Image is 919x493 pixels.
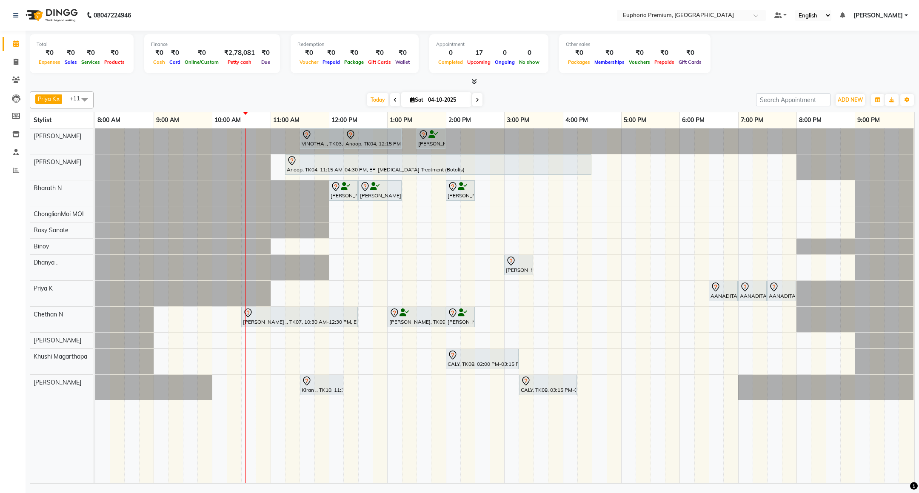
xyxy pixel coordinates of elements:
[34,353,87,360] span: Khushi Magarthapa
[465,48,493,58] div: 17
[320,59,342,65] span: Prepaid
[34,210,84,218] span: ChonglianMoi MOI
[297,41,412,48] div: Redemption
[566,48,592,58] div: ₹0
[388,114,414,126] a: 1:00 PM
[680,114,707,126] a: 6:00 PM
[388,308,445,326] div: [PERSON_NAME], TK09, 01:00 PM-02:00 PM, EEP-HAIR CUT (Senior Stylist) with hairwash MEN
[79,59,102,65] span: Services
[102,59,127,65] span: Products
[739,282,766,300] div: AANADITA ., TK06, 07:00 PM-07:30 PM, EP-Laser Full Legs
[151,48,167,58] div: ₹0
[836,94,865,106] button: ADD NEW
[154,114,181,126] a: 9:00 AM
[242,308,357,326] div: [PERSON_NAME] ., TK07, 10:30 AM-12:30 PM, EP-HAIR CUT (Creative Stylist) with hairwash MEN
[446,114,473,126] a: 2:00 PM
[505,256,532,274] div: [PERSON_NAME] ., TK01, 03:00 PM-03:30 PM, EP-Foot Massage (30 Mins)
[34,184,62,192] span: Bharath N
[366,59,393,65] span: Gift Cards
[592,59,627,65] span: Memberships
[855,114,882,126] a: 9:00 PM
[393,59,412,65] span: Wallet
[447,182,474,199] div: [PERSON_NAME] ., TK02, 02:00 PM-02:30 PM, EP-[PERSON_NAME] Trim/Design MEN
[517,59,542,65] span: No show
[301,130,342,148] div: VINOTHA ., TK03, 11:30 AM-12:15 PM, EP-HAIR CUT (Salon Director) with hairwash MEN
[592,48,627,58] div: ₹0
[345,130,401,148] div: Anoop, TK04, 12:15 PM-01:15 PM, EP-Artistic Cut - Senior Stylist
[94,3,131,27] b: 08047224946
[447,308,474,326] div: [PERSON_NAME], TK09, 02:00 PM-02:30 PM, EP-[PERSON_NAME] Trim/Design MEN
[330,182,357,199] div: [PERSON_NAME], TK05, 12:00 PM-12:30 PM, EEP-HAIR CUT (Senior Stylist) with hairwash MEN
[183,48,221,58] div: ₹0
[297,48,320,58] div: ₹0
[797,114,824,126] a: 8:00 PM
[212,114,243,126] a: 10:00 AM
[408,97,425,103] span: Sat
[710,282,737,300] div: AANADITA ., TK06, 06:30 PM-07:00 PM, EP-Laser Full Arms
[627,59,652,65] span: Vouchers
[417,130,445,148] div: [PERSON_NAME] ., TK02, 01:30 PM-02:00 PM, EEP-HAIR CUT (Senior Stylist) with hairwash MEN
[505,114,531,126] a: 3:00 PM
[34,336,81,344] span: [PERSON_NAME]
[838,97,863,103] span: ADD NEW
[37,48,63,58] div: ₹0
[359,182,401,199] div: [PERSON_NAME], TK05, 12:30 PM-01:15 PM, EEP-HAIR CUT (Senior Stylist) with hairwash MEN
[566,59,592,65] span: Packages
[739,114,765,126] a: 7:00 PM
[34,259,57,266] span: Dhanya .
[342,59,366,65] span: Package
[63,48,79,58] div: ₹0
[70,95,86,102] span: +11
[493,59,517,65] span: Ongoing
[34,242,49,250] span: Binoy
[63,59,79,65] span: Sales
[622,114,648,126] a: 5:00 PM
[34,311,63,318] span: Chethan N
[286,156,591,174] div: Anoop, TK04, 11:15 AM-04:30 PM, EP-[MEDICAL_DATA] Treatment (Botolis)
[167,59,183,65] span: Card
[271,114,302,126] a: 11:00 AM
[37,59,63,65] span: Expenses
[465,59,493,65] span: Upcoming
[22,3,80,27] img: logo
[676,48,704,58] div: ₹0
[151,41,273,48] div: Finance
[520,376,576,394] div: CALY, TK08, 03:15 PM-04:15 PM, EP-Artistic Cut - Senior Stylist
[34,379,81,386] span: [PERSON_NAME]
[95,114,123,126] a: 8:00 AM
[297,59,320,65] span: Voucher
[436,48,465,58] div: 0
[652,59,676,65] span: Prepaids
[258,48,273,58] div: ₹0
[367,93,388,106] span: Today
[563,114,590,126] a: 4:00 PM
[447,350,518,368] div: CALY, TK08, 02:00 PM-03:15 PM, EP-[PERSON_NAME]
[34,226,68,234] span: Rosy Sanate
[652,48,676,58] div: ₹0
[183,59,221,65] span: Online/Custom
[493,48,517,58] div: 0
[393,48,412,58] div: ₹0
[151,59,167,65] span: Cash
[425,94,468,106] input: 2025-10-04
[34,132,81,140] span: [PERSON_NAME]
[221,48,258,58] div: ₹2,78,081
[37,41,127,48] div: Total
[167,48,183,58] div: ₹0
[853,11,903,20] span: [PERSON_NAME]
[34,116,51,124] span: Stylist
[566,41,704,48] div: Other sales
[436,59,465,65] span: Completed
[225,59,254,65] span: Petty cash
[79,48,102,58] div: ₹0
[768,282,795,300] div: AANADITA ., TK06, 07:30 PM-08:00 PM, EP-Laser Under Arms
[259,59,272,65] span: Due
[436,41,542,48] div: Appointment
[676,59,704,65] span: Gift Cards
[627,48,652,58] div: ₹0
[34,285,53,292] span: Priya K
[756,93,831,106] input: Search Appointment
[329,114,360,126] a: 12:00 PM
[342,48,366,58] div: ₹0
[34,158,81,166] span: [PERSON_NAME]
